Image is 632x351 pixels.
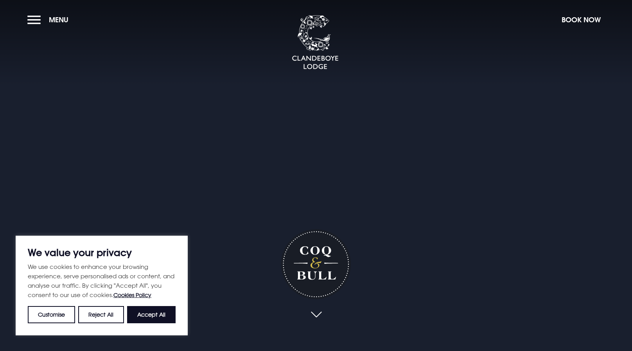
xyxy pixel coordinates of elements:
button: Book Now [558,11,605,28]
button: Customise [28,306,75,323]
img: Clandeboye Lodge [292,15,339,70]
h1: Coq & Bull [281,229,351,299]
p: We value your privacy [28,248,176,257]
a: Cookies Policy [113,292,151,298]
button: Reject All [78,306,124,323]
div: We value your privacy [16,236,188,335]
button: Menu [27,11,72,28]
button: Accept All [127,306,176,323]
span: Menu [49,15,68,24]
p: We use cookies to enhance your browsing experience, serve personalised ads or content, and analys... [28,262,176,300]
